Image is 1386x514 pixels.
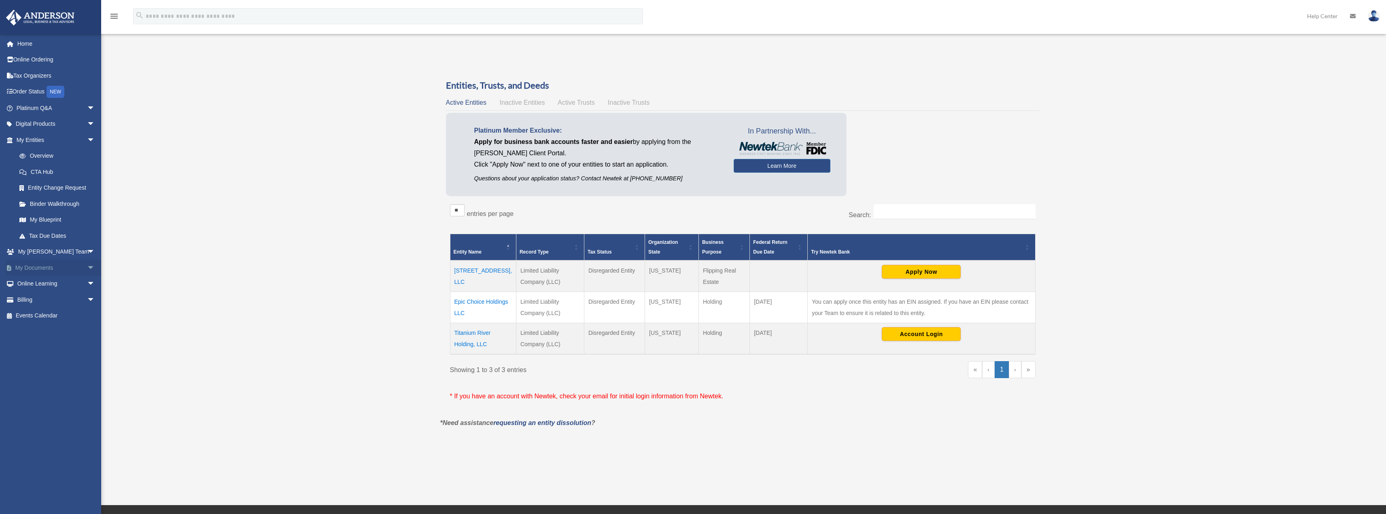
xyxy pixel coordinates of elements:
div: Try Newtek Bank [811,247,1023,257]
a: Online Learningarrow_drop_down [6,276,107,292]
td: Limited Liability Company (LLC) [516,292,584,323]
a: 1 [995,361,1009,378]
span: arrow_drop_down [87,132,103,148]
th: Federal Return Due Date: Activate to sort [750,234,808,261]
th: Entity Name: Activate to invert sorting [450,234,516,261]
a: First [968,361,982,378]
a: CTA Hub [11,164,103,180]
span: Entity Name [454,249,482,255]
p: Questions about your application status? Contact Newtek at [PHONE_NUMBER] [474,173,722,184]
th: Organization State: Activate to sort [645,234,699,261]
a: Online Ordering [6,52,107,68]
span: Tax Status [588,249,612,255]
label: entries per page [467,210,514,217]
span: arrow_drop_down [87,276,103,292]
p: * If you have an account with Newtek, check your email for initial login information from Newtek. [450,391,1036,402]
a: Previous [982,361,995,378]
span: Active Trusts [558,99,595,106]
a: Entity Change Request [11,180,103,196]
span: arrow_drop_down [87,292,103,308]
td: Epic Choice Holdings LLC [450,292,516,323]
td: Disregarded Entity [584,292,645,323]
span: arrow_drop_down [87,116,103,133]
a: Tax Organizers [6,68,107,84]
span: arrow_drop_down [87,260,103,276]
div: Showing 1 to 3 of 3 entries [450,361,737,376]
td: Limited Liability Company (LLC) [516,260,584,292]
a: My Entitiesarrow_drop_down [6,132,103,148]
img: Anderson Advisors Platinum Portal [4,10,77,25]
td: Disregarded Entity [584,260,645,292]
p: Platinum Member Exclusive: [474,125,722,136]
label: Search: [849,212,871,218]
a: Digital Productsarrow_drop_down [6,116,107,132]
td: [DATE] [750,323,808,355]
a: Billingarrow_drop_down [6,292,107,308]
td: Limited Liability Company (LLC) [516,323,584,355]
i: menu [109,11,119,21]
td: Titanium River Holding, LLC [450,323,516,355]
th: Try Newtek Bank : Activate to sort [808,234,1035,261]
th: Business Purpose: Activate to sort [698,234,749,261]
td: [STREET_ADDRESS], LLC [450,260,516,292]
th: Tax Status: Activate to sort [584,234,645,261]
img: User Pic [1368,10,1380,22]
a: menu [109,14,119,21]
th: Record Type: Activate to sort [516,234,584,261]
td: [US_STATE] [645,323,699,355]
em: *Need assistance ? [440,419,595,426]
a: requesting an entity dissolution [493,419,591,426]
span: arrow_drop_down [87,100,103,116]
a: Platinum Q&Aarrow_drop_down [6,100,107,116]
a: My Blueprint [11,212,103,228]
td: You can apply once this entity has an EIN assigned. If you have an EIN please contact your Team t... [808,292,1035,323]
td: [US_STATE] [645,292,699,323]
p: Click "Apply Now" next to one of your entities to start an application. [474,159,722,170]
a: Events Calendar [6,308,107,324]
td: [DATE] [750,292,808,323]
span: Business Purpose [702,239,724,255]
td: Holding [698,323,749,355]
a: Tax Due Dates [11,228,103,244]
span: Inactive Entities [499,99,545,106]
div: NEW [47,86,64,98]
a: Account Login [882,330,961,337]
td: Flipping Real Estate [698,260,749,292]
p: by applying from the [PERSON_NAME] Client Portal. [474,136,722,159]
h3: Entities, Trusts, and Deeds [446,79,1040,92]
button: Account Login [882,327,961,341]
button: Apply Now [882,265,961,279]
i: search [135,11,144,20]
span: In Partnership With... [734,125,830,138]
a: My [PERSON_NAME] Teamarrow_drop_down [6,244,107,260]
a: My Documentsarrow_drop_down [6,260,107,276]
a: Last [1021,361,1036,378]
a: Learn More [734,159,830,173]
span: Record Type [520,249,549,255]
a: Next [1009,361,1021,378]
span: Organization State [648,239,678,255]
td: Holding [698,292,749,323]
a: Binder Walkthrough [11,196,103,212]
img: NewtekBankLogoSM.png [738,142,826,155]
span: Active Entities [446,99,486,106]
td: Disregarded Entity [584,323,645,355]
span: Apply for business bank accounts faster and easier [474,138,633,145]
a: Overview [11,148,99,164]
a: Home [6,36,107,52]
a: Order StatusNEW [6,84,107,100]
span: Inactive Trusts [608,99,649,106]
span: Federal Return Due Date [753,239,787,255]
td: [US_STATE] [645,260,699,292]
span: arrow_drop_down [87,244,103,260]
